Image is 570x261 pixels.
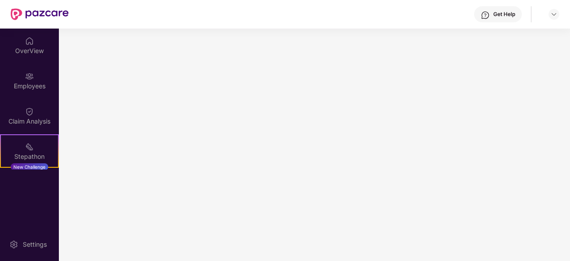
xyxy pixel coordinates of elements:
[25,107,34,116] img: svg+xml;base64,PHN2ZyBpZD0iQ2xhaW0iIHhtbG5zPSJodHRwOi8vd3d3LnczLm9yZy8yMDAwL3N2ZyIgd2lkdGg9IjIwIi...
[20,240,50,249] div: Settings
[25,72,34,81] img: svg+xml;base64,PHN2ZyBpZD0iRW1wbG95ZWVzIiB4bWxucz0iaHR0cDovL3d3dy53My5vcmcvMjAwMC9zdmciIHdpZHRoPS...
[1,152,58,161] div: Stepathon
[25,37,34,46] img: svg+xml;base64,PHN2ZyBpZD0iSG9tZSIgeG1sbnM9Imh0dHA6Ly93d3cudzMub3JnLzIwMDAvc3ZnIiB3aWR0aD0iMjAiIG...
[25,142,34,151] img: svg+xml;base64,PHN2ZyB4bWxucz0iaHR0cDovL3d3dy53My5vcmcvMjAwMC9zdmciIHdpZHRoPSIyMSIgaGVpZ2h0PSIyMC...
[11,8,69,20] img: New Pazcare Logo
[550,11,558,18] img: svg+xml;base64,PHN2ZyBpZD0iRHJvcGRvd24tMzJ4MzIiIHhtbG5zPSJodHRwOi8vd3d3LnczLm9yZy8yMDAwL3N2ZyIgd2...
[493,11,515,18] div: Get Help
[9,240,18,249] img: svg+xml;base64,PHN2ZyBpZD0iU2V0dGluZy0yMHgyMCIgeG1sbnM9Imh0dHA6Ly93d3cudzMub3JnLzIwMDAvc3ZnIiB3aW...
[481,11,490,20] img: svg+xml;base64,PHN2ZyBpZD0iSGVscC0zMngzMiIgeG1sbnM9Imh0dHA6Ly93d3cudzMub3JnLzIwMDAvc3ZnIiB3aWR0aD...
[11,163,48,170] div: New Challenge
